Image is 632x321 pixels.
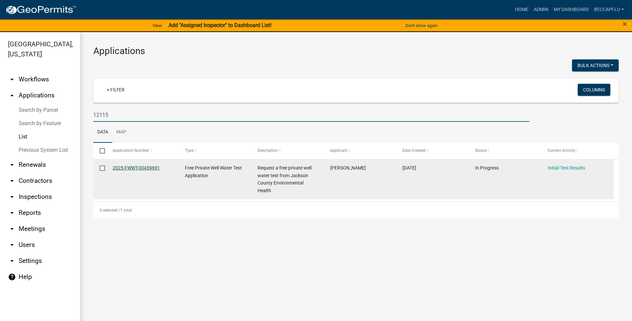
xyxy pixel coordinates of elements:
h3: Applications [93,45,619,57]
i: arrow_drop_down [8,225,16,233]
span: Kyle Tigges [330,165,366,171]
a: Admin [531,3,551,16]
input: Search for applications [93,108,529,122]
i: arrow_drop_down [8,209,16,217]
a: + Filter [101,84,130,96]
span: Date Created [402,148,426,153]
button: Bulk Actions [572,59,619,71]
datatable-header-cell: Current Activity [541,143,614,159]
span: Description [258,148,278,153]
i: arrow_drop_down [8,193,16,201]
span: Current Activity [548,148,575,153]
span: × [623,19,627,29]
span: 0 selected / [100,208,120,213]
a: BeccaPflu [591,3,627,16]
a: View [150,20,165,31]
button: Don't show again [403,20,440,31]
button: Columns [578,84,610,96]
span: In Progress [475,165,499,171]
strong: Add "Assigned Inspector" to Dashboard List! [169,22,272,28]
datatable-header-cell: Type [179,143,251,159]
datatable-header-cell: Select [93,143,106,159]
datatable-header-cell: Date Created [396,143,469,159]
span: 08/05/2025 [402,165,416,171]
div: 1 total [93,202,619,219]
span: Type [185,148,194,153]
i: arrow_drop_down [8,75,16,83]
a: My Dashboard [551,3,591,16]
datatable-header-cell: Status [469,143,541,159]
span: Application Number [113,148,149,153]
span: Request a free private well water test from Jackson County Environmental Health [258,165,312,193]
i: arrow_drop_down [8,257,16,265]
i: arrow_drop_down [8,161,16,169]
a: Home [512,3,531,16]
a: Map [112,122,130,143]
a: Initial Test Results [548,165,585,171]
button: Close [623,20,627,28]
datatable-header-cell: Application Number [106,143,179,159]
i: arrow_drop_up [8,91,16,99]
a: 2025-FWWT-00459691 [113,165,160,171]
datatable-header-cell: Applicant [323,143,396,159]
a: Data [93,122,112,143]
span: Status [475,148,487,153]
span: Applicant [330,148,347,153]
span: Free Private Well Water Test Application [185,165,242,178]
i: help [8,273,16,281]
i: arrow_drop_down [8,177,16,185]
i: arrow_drop_down [8,241,16,249]
datatable-header-cell: Description [251,143,324,159]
